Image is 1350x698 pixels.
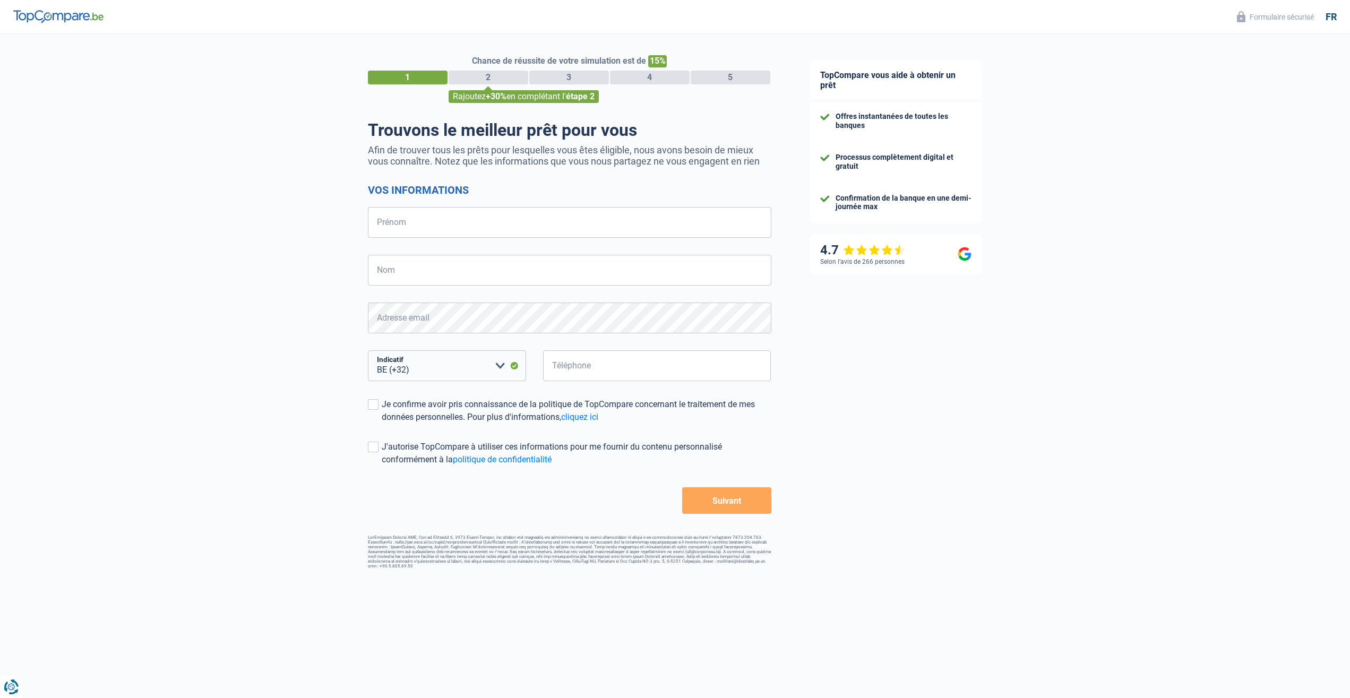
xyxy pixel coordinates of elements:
img: TopCompare Logo [13,10,104,23]
div: 5 [691,71,770,84]
span: +30% [486,91,506,101]
div: TopCompare vous aide à obtenir un prêt [810,59,982,101]
input: 401020304 [543,350,771,381]
a: cliquez ici [561,412,598,422]
div: Processus complètement digital et gratuit [836,153,971,171]
h2: Vos informations [368,184,771,196]
button: Suivant [682,487,771,514]
div: J'autorise TopCompare à utiliser ces informations pour me fournir du contenu personnalisé conform... [382,441,771,466]
span: Chance de réussite de votre simulation est de [472,56,646,66]
div: Confirmation de la banque en une demi-journée max [836,194,971,212]
h1: Trouvons le meilleur prêt pour vous [368,120,771,140]
div: 3 [529,71,609,84]
a: politique de confidentialité [453,454,552,464]
span: étape 2 [566,91,595,101]
div: fr [1326,11,1337,23]
div: Offres instantanées de toutes les banques [836,112,971,130]
div: 2 [449,71,528,84]
p: Afin de trouver tous les prêts pour lesquelles vous êtes éligible, nous avons besoin de mieux vou... [368,144,771,167]
button: Formulaire sécurisé [1231,8,1320,25]
span: 15% [648,55,667,67]
div: 4 [610,71,690,84]
div: Je confirme avoir pris connaissance de la politique de TopCompare concernant le traitement de mes... [382,398,771,424]
div: 1 [368,71,448,84]
div: 4.7 [820,243,906,258]
footer: LorEmipsum Dolorsi AME, Con ad Elitsedd 6, 3973 Eiusm-Tempor, inc utlabor etd magnaaliq eni admin... [368,535,771,568]
div: Rajoutez en complétant l' [449,90,599,103]
div: Selon l’avis de 266 personnes [820,258,905,265]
